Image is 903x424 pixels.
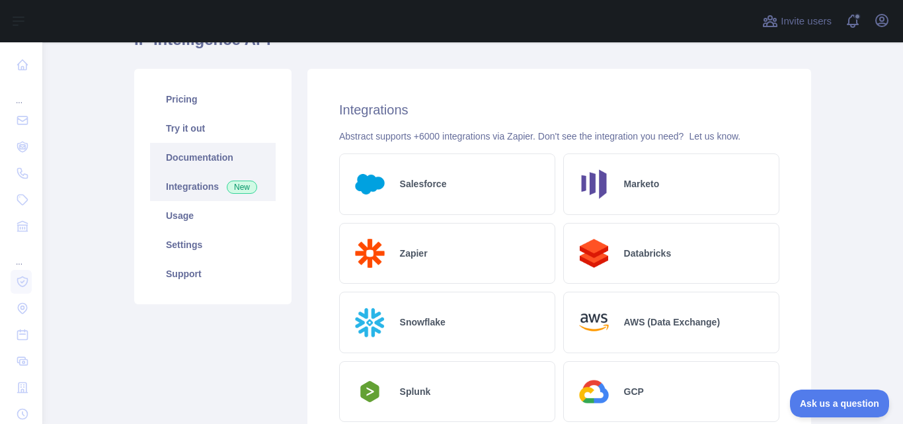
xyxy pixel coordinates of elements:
[624,385,644,398] h2: GCP
[574,234,613,273] img: Logo
[781,14,832,29] span: Invite users
[150,230,276,259] a: Settings
[574,303,613,342] img: Logo
[150,201,276,230] a: Usage
[400,247,428,260] h2: Zapier
[11,241,32,267] div: ...
[350,234,389,273] img: Logo
[11,79,32,106] div: ...
[150,85,276,114] a: Pricing
[350,303,389,342] img: Logo
[400,177,447,191] h2: Salesforce
[339,101,779,119] h2: Integrations
[350,377,389,406] img: Logo
[760,11,834,32] button: Invite users
[689,131,740,142] a: Let us know.
[150,172,276,201] a: Integrations New
[227,181,257,194] span: New
[150,259,276,288] a: Support
[350,165,389,204] img: Logo
[400,385,431,398] h2: Splunk
[624,316,720,329] h2: AWS (Data Exchange)
[134,29,811,61] h1: IP Intelligence API
[790,390,890,417] iframe: Toggle Customer Support
[400,316,446,329] h2: Snowflake
[624,247,672,260] h2: Databricks
[574,165,613,204] img: Logo
[150,114,276,143] a: Try it out
[339,130,779,143] div: Abstract supports +6000 integrations via Zapier. Don't see the integration you need?
[624,177,660,191] h2: Marketo
[150,143,276,172] a: Documentation
[574,372,613,411] img: Logo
